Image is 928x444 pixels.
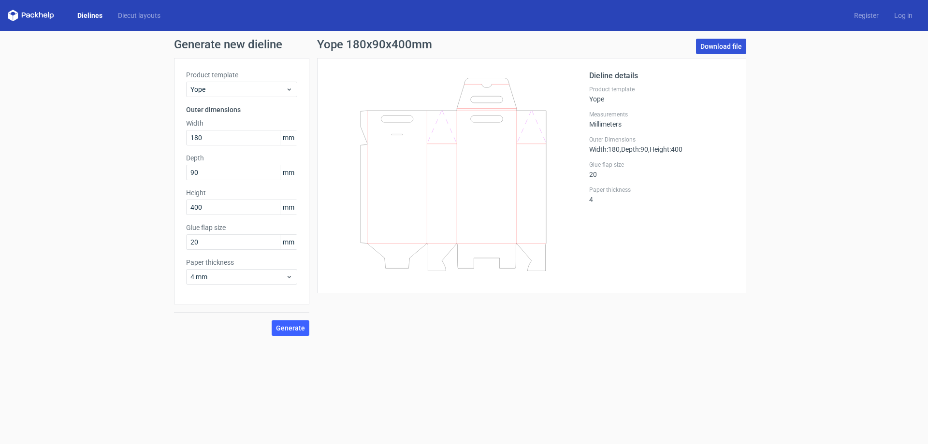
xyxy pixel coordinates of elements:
[589,186,734,194] label: Paper thickness
[70,11,110,20] a: Dielines
[620,145,648,153] span: , Depth : 90
[280,165,297,180] span: mm
[589,186,734,203] div: 4
[589,161,734,169] label: Glue flap size
[317,39,432,50] h1: Yope 180x90x400mm
[186,223,297,232] label: Glue flap size
[110,11,168,20] a: Diecut layouts
[174,39,754,50] h1: Generate new dieline
[589,145,620,153] span: Width : 180
[186,153,297,163] label: Depth
[276,325,305,331] span: Generate
[648,145,682,153] span: , Height : 400
[280,130,297,145] span: mm
[186,118,297,128] label: Width
[589,111,734,128] div: Millimeters
[280,235,297,249] span: mm
[190,85,286,94] span: Yope
[846,11,886,20] a: Register
[589,86,734,103] div: Yope
[186,188,297,198] label: Height
[280,200,297,215] span: mm
[186,258,297,267] label: Paper thickness
[696,39,746,54] a: Download file
[186,105,297,115] h3: Outer dimensions
[589,86,734,93] label: Product template
[589,70,734,82] h2: Dieline details
[589,111,734,118] label: Measurements
[589,161,734,178] div: 20
[886,11,920,20] a: Log in
[589,136,734,143] label: Outer Dimensions
[272,320,309,336] button: Generate
[186,70,297,80] label: Product template
[190,272,286,282] span: 4 mm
